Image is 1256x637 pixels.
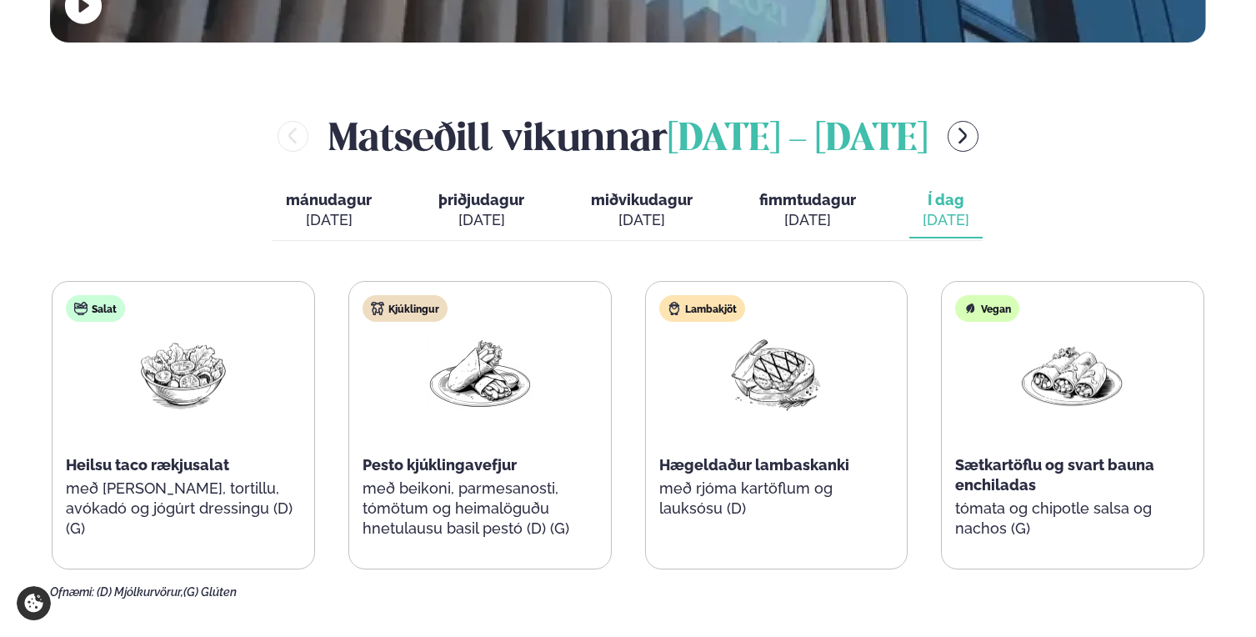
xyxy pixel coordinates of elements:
div: Lambakjöt [659,295,745,322]
button: fimmtudagur [DATE] [746,183,869,238]
img: Vegan.svg [963,302,977,315]
span: Hægeldaður lambaskanki [659,456,849,474]
button: miðvikudagur [DATE] [578,183,706,238]
p: með beikoni, parmesanosti, tómötum og heimalöguðu hnetulausu basil pestó (D) (G) [363,479,598,539]
a: Cookie settings [17,586,51,620]
img: Salad.png [130,335,237,413]
div: [DATE] [438,210,524,230]
h2: Matseðill vikunnar [328,109,928,163]
button: menu-btn-right [948,121,978,152]
span: miðvikudagur [591,191,693,208]
img: Enchilada.png [1019,335,1126,414]
p: tómata og chipotle salsa og nachos (G) [955,499,1190,539]
button: menu-btn-left [278,121,308,152]
div: [DATE] [591,210,693,230]
span: Í dag [923,190,969,210]
span: Ofnæmi: [50,585,94,599]
button: þriðjudagur [DATE] [425,183,538,238]
img: Lamb.svg [668,302,681,315]
img: salad.svg [74,302,88,315]
span: þriðjudagur [438,191,524,208]
img: Beef-Meat.png [723,335,829,413]
span: Heilsu taco rækjusalat [66,456,229,474]
div: [DATE] [759,210,856,230]
p: með rjóma kartöflum og lauksósu (D) [659,479,894,519]
span: Sætkartöflu og svart bauna enchiladas [955,456,1154,494]
img: chicken.svg [371,302,384,315]
div: [DATE] [923,210,969,230]
span: Pesto kjúklingavefjur [363,456,517,474]
img: Wraps.png [427,335,533,413]
button: mánudagur [DATE] [273,183,385,238]
button: Í dag [DATE] [909,183,983,238]
div: Salat [66,295,125,322]
span: [DATE] - [DATE] [668,122,928,158]
span: fimmtudagur [759,191,856,208]
span: mánudagur [286,191,372,208]
div: Vegan [955,295,1019,322]
div: [DATE] [286,210,372,230]
p: með [PERSON_NAME], tortillu, avókadó og jógúrt dressingu (D) (G) [66,479,301,539]
div: Kjúklingur [363,295,448,322]
span: (D) Mjólkurvörur, [97,585,183,599]
span: (G) Glúten [183,585,237,599]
